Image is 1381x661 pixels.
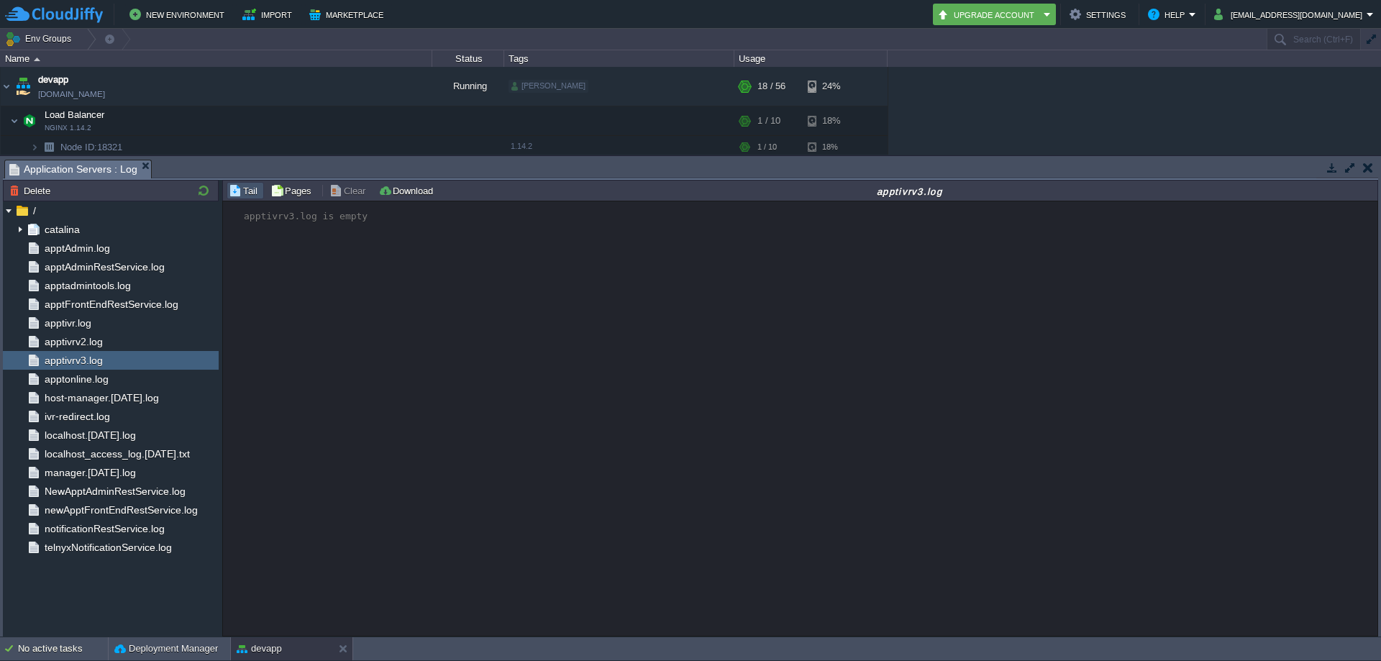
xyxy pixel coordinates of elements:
[1214,6,1367,23] button: [EMAIL_ADDRESS][DOMAIN_NAME]
[42,260,167,273] a: apptAdminRestService.log
[42,242,112,255] a: apptAdmin.log
[443,185,1376,197] div: apptivrv3.log
[59,141,124,153] span: 18321
[9,184,55,197] button: Delete
[329,184,370,197] button: Clear
[42,391,161,404] a: host-manager.[DATE].log
[505,50,734,67] div: Tags
[757,106,780,135] div: 1 / 10
[757,136,777,158] div: 1 / 10
[30,136,39,158] img: AMDAwAAAACH5BAEAAAAALAAAAAABAAEAAAICRAEAOw==
[42,354,105,367] a: apptivrv3.log
[808,67,854,106] div: 24%
[1321,603,1367,647] iframe: chat widget
[5,6,103,24] img: CloudJiffy
[378,184,437,197] button: Download
[808,136,854,158] div: 18%
[10,106,19,135] img: AMDAwAAAACH5BAEAAAAALAAAAAABAAEAAAICRAEAOw==
[5,29,76,49] button: Env Groups
[1,67,12,106] img: AMDAwAAAACH5BAEAAAAALAAAAAABAAEAAAICRAEAOw==
[244,211,368,222] div: apptivrv3.log is empty
[1,50,432,67] div: Name
[19,106,40,135] img: AMDAwAAAACH5BAEAAAAALAAAAAABAAEAAAICRAEAOw==
[59,141,124,153] a: Node ID:18321
[937,6,1039,23] button: Upgrade Account
[229,184,262,197] button: Tail
[42,429,138,442] a: localhost.[DATE].log
[129,6,229,23] button: New Environment
[757,67,785,106] div: 18 / 56
[42,522,167,535] a: notificationRestService.log
[38,87,105,101] a: [DOMAIN_NAME]
[42,335,105,348] a: apptivrv2.log
[42,466,138,479] a: manager.[DATE].log
[9,160,137,178] span: Application Servers : Log
[114,642,218,656] button: Deployment Manager
[511,142,532,150] span: 1.14.2
[13,67,33,106] img: AMDAwAAAACH5BAEAAAAALAAAAAABAAEAAAICRAEAOw==
[30,204,38,217] a: /
[42,298,181,311] a: apptFrontEndRestService.log
[433,50,503,67] div: Status
[735,50,887,67] div: Usage
[45,124,91,132] span: NGINX 1.14.2
[42,485,188,498] a: NewApptAdminRestService.log
[38,73,68,87] a: devapp
[270,184,316,197] button: Pages
[34,58,40,61] img: AMDAwAAAACH5BAEAAAAALAAAAAABAAEAAAICRAEAOw==
[39,136,59,158] img: AMDAwAAAACH5BAEAAAAALAAAAAABAAEAAAICRAEAOw==
[42,503,200,516] a: newApptFrontEndRestService.log
[42,410,112,423] a: ivr-redirect.log
[309,6,388,23] button: Marketplace
[242,6,296,23] button: Import
[237,642,282,656] button: devapp
[18,637,108,660] div: No active tasks
[808,106,854,135] div: 18%
[43,109,106,120] a: Load BalancerNGINX 1.14.2
[42,279,133,292] a: apptadmintools.log
[42,541,174,554] a: telnyxNotificationService.log
[509,80,588,93] div: [PERSON_NAME]
[1070,6,1130,23] button: Settings
[1148,6,1189,23] button: Help
[42,373,111,386] a: apptonline.log
[432,67,504,106] div: Running
[43,109,106,121] span: Load Balancer
[60,142,97,152] span: Node ID:
[42,223,82,236] a: catalina
[42,316,94,329] a: apptivr.log
[42,447,192,460] a: localhost_access_log.[DATE].txt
